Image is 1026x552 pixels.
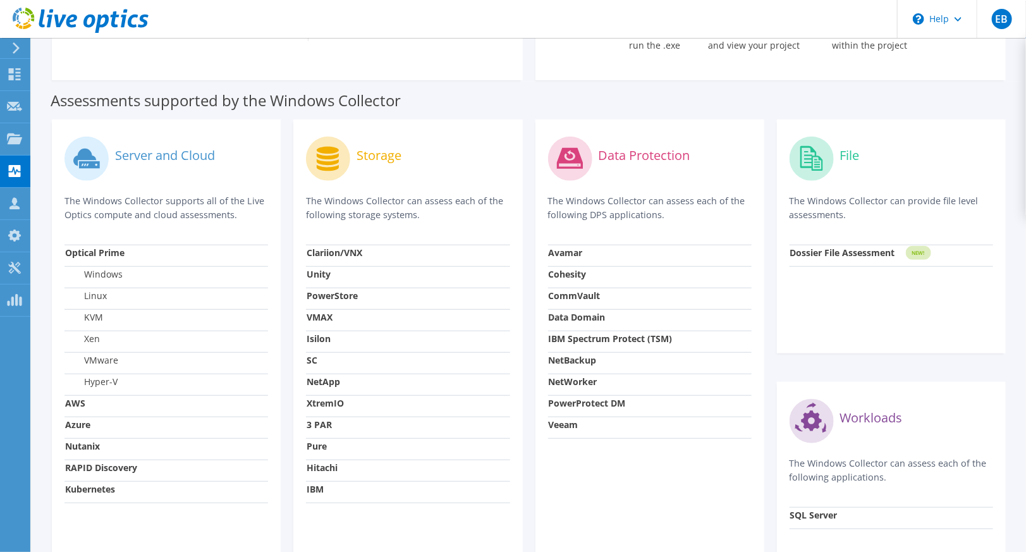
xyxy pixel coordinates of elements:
strong: Kubernetes [65,483,115,495]
label: Linux [65,290,107,302]
label: KVM [65,311,103,324]
label: Data Protection [599,149,690,162]
strong: Hitachi [307,462,338,474]
strong: IBM Spectrum Protect (TSM) [549,333,673,345]
strong: AWS [65,397,85,409]
tspan: NEW! [912,250,924,257]
p: The Windows Collector can assess each of the following storage systems. [306,194,510,222]
strong: Clariion/VNX [307,247,362,259]
p: The Windows Collector can provide file level assessments. [790,194,993,222]
p: The Windows Collector can assess each of the following applications. [790,457,993,484]
strong: NetApp [307,376,340,388]
strong: Azure [65,419,90,431]
label: VMware [65,354,118,367]
label: Xen [65,333,100,345]
strong: CommVault [549,290,601,302]
strong: IBM [307,483,324,495]
label: Hyper-V [65,376,118,388]
strong: PowerStore [307,290,358,302]
strong: XtremIO [307,397,344,409]
strong: Veeam [549,419,578,431]
label: File [840,149,860,162]
strong: VMAX [307,311,333,323]
strong: NetBackup [549,354,597,366]
strong: PowerProtect DM [549,397,626,409]
label: Storage [357,149,401,162]
strong: Nutanix [65,440,100,452]
label: Server and Cloud [115,149,215,162]
strong: SC [307,354,317,366]
strong: Isilon [307,333,331,345]
strong: Cohesity [549,268,587,280]
strong: Data Domain [549,311,606,323]
strong: NetWorker [549,376,597,388]
svg: \n [913,13,924,25]
strong: Avamar [549,247,583,259]
strong: Pure [307,440,327,452]
strong: RAPID Discovery [65,462,137,474]
label: Workloads [840,412,903,424]
label: Assessments supported by the Windows Collector [51,94,401,107]
strong: 3 PAR [307,419,332,431]
strong: Optical Prime [65,247,125,259]
span: EB [992,9,1012,29]
strong: Unity [307,268,331,280]
p: The Windows Collector supports all of the Live Optics compute and cloud assessments. [64,194,268,222]
p: The Windows Collector can assess each of the following DPS applications. [548,194,752,222]
label: Windows [65,268,123,281]
strong: SQL Server [790,509,838,521]
strong: Dossier File Assessment [790,247,895,259]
